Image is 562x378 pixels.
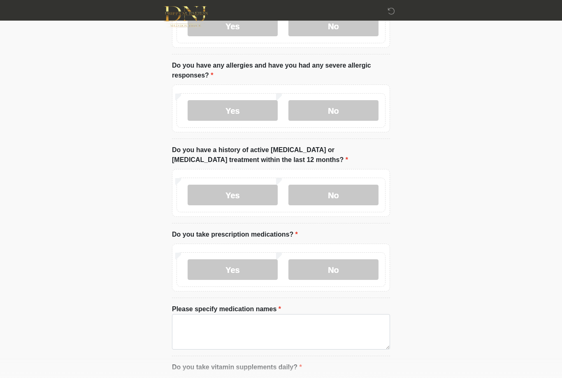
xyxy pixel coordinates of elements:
[172,304,281,314] label: Please specify medication names
[172,362,302,372] label: Do you take vitamin supplements daily?
[288,259,379,280] label: No
[188,100,278,121] label: Yes
[288,185,379,205] label: No
[172,230,298,239] label: Do you take prescription medications?
[188,259,278,280] label: Yes
[188,185,278,205] label: Yes
[164,6,208,27] img: DNJ Med Boutique Logo
[172,61,390,80] label: Do you have any allergies and have you had any severe allergic responses?
[288,100,379,121] label: No
[172,145,390,165] label: Do you have a history of active [MEDICAL_DATA] or [MEDICAL_DATA] treatment within the last 12 mon...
